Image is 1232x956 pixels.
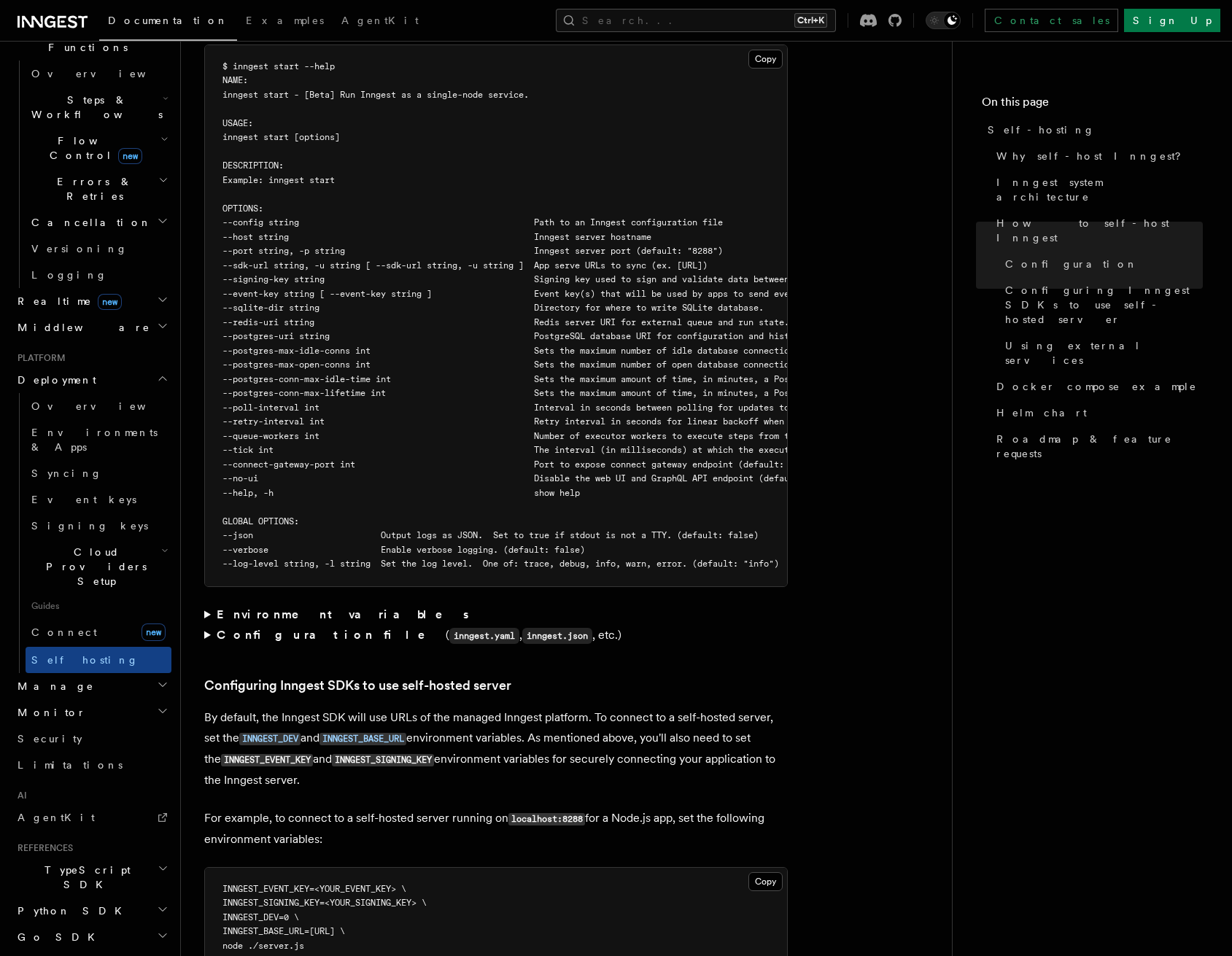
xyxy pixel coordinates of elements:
[991,400,1203,426] a: Helm chart
[26,209,171,236] button: Cancellation
[222,217,723,228] span: --config string Path to an Inngest configuration file
[1124,9,1220,32] a: Sign Up
[12,288,171,314] button: Realtimenew
[12,903,131,918] span: Python SDK
[222,488,580,498] span: --help, -h show help
[26,393,171,419] a: Overview
[222,232,651,242] span: --host string Inngest server hostname
[222,416,1055,427] span: --retry-interval int Retry interval in seconds for linear backoff when retrying functions - must ...
[222,884,406,894] span: INNGEST_EVENT_KEY=<YOUR_EVENT_KEY> \
[204,707,788,790] p: By default, the Inngest SDK will use URLs of the managed Inngest platform. To connect to a self-h...
[204,625,788,646] summary: Configuration file(inngest.yaml,inngest.json, etc.)
[26,168,171,209] button: Errors & Retries
[996,379,1197,394] span: Docker compose example
[222,303,764,313] span: --sqlite-dir string Directory for where to write SQLite database.
[999,277,1203,333] a: Configuring Inngest SDKs to use self-hosted server
[239,731,301,745] a: INNGEST_DEV
[222,559,779,569] span: --log-level string, -l string Set the log level. One of: trace, debug, info, warn, error. (defaul...
[988,123,1095,137] span: Self-hosting
[222,912,299,922] span: INNGEST_DEV=0 \
[556,9,836,32] button: Search...Ctrl+K
[31,269,107,281] span: Logging
[748,50,783,69] button: Copy
[991,210,1203,251] a: How to self-host Inngest
[222,132,340,142] span: inngest start [options]
[239,733,301,745] code: INNGEST_DEV
[222,530,759,540] span: --json Output logs as JSON. Set to true if stdout is not a TTY. (default: false)
[26,87,171,128] button: Steps & Workflows
[222,274,896,284] span: --signing-key string Signing key used to sign and validate data between the server and apps.
[222,545,585,555] span: --verbose Enable verbose logging. (default: false)
[26,486,171,513] a: Event keys
[26,93,163,122] span: Steps & Workflows
[12,320,150,335] span: Middleware
[221,754,313,766] code: INNGEST_EVENT_KEY
[999,251,1203,277] a: Configuration
[222,926,345,936] span: INNGEST_BASE_URL=[URL] \
[12,699,171,726] button: Monitor
[26,513,171,539] a: Signing keys
[99,4,237,41] a: Documentation
[996,216,1203,245] span: How to self-host Inngest
[12,314,171,341] button: Middleware
[12,857,171,898] button: TypeScript SDK
[996,405,1087,420] span: Helm chart
[222,317,1213,327] span: --redis-uri string Redis server URI for external queue and run state. Defaults to self-contained,...
[12,863,158,892] span: TypeScript SDK
[341,15,419,26] span: AgentKit
[18,733,82,745] span: Security
[204,605,788,625] summary: Environment variables
[18,812,95,823] span: AgentKit
[26,128,171,168] button: Flow Controlnew
[222,403,881,413] span: --poll-interval int Interval in seconds between polling for updates to apps (default: 0)
[991,143,1203,169] a: Why self-host Inngest?
[333,4,427,39] a: AgentKit
[26,618,171,647] a: Connectnew
[217,628,446,642] strong: Configuration file
[204,675,511,696] a: Configuring Inngest SDKs to use self-hosted server
[118,148,142,164] span: new
[1005,283,1203,327] span: Configuring Inngest SDKs to use self-hosted server
[222,75,248,85] span: NAME:
[319,731,406,745] a: INNGEST_BASE_URL
[991,426,1203,467] a: Roadmap & feature requests
[12,726,171,752] a: Security
[222,203,263,214] span: OPTIONS:
[12,294,122,308] span: Realtime
[142,623,166,641] span: new
[204,808,788,850] p: For example, to connect to a self-hosted server running on for a Node.js app, set the following e...
[748,872,783,891] button: Copy
[222,118,253,128] span: USAGE:
[222,360,1096,370] span: --postgres-max-open-conns int Sets the maximum number of open database connections allowed in the...
[12,924,171,950] button: Go SDK
[996,175,1203,204] span: Inngest system architecture
[31,520,148,532] span: Signing keys
[222,445,958,455] span: --tick int The interval (in milliseconds) at which the executor polls the queue (default: 150)
[999,333,1203,373] a: Using external services
[18,759,123,771] span: Limitations
[508,813,585,825] code: localhost:8288
[246,15,324,26] span: Examples
[449,628,519,644] code: inngest.yaml
[26,262,171,288] a: Logging
[26,539,171,594] button: Cloud Providers Setup
[996,149,1191,163] span: Why self-host Inngest?
[26,594,171,618] span: Guides
[1005,338,1203,368] span: Using external services
[222,175,335,185] span: Example: inngest start
[12,804,171,831] a: AgentKit
[31,427,158,453] span: Environments & Apps
[222,516,299,526] span: GLOBAL OPTIONS:
[794,13,827,28] kbd: Ctrl+K
[222,459,815,470] span: --connect-gateway-port int Port to expose connect gateway endpoint (default: 8289)
[217,607,471,621] strong: Environment variables
[12,842,73,854] span: References
[222,346,1050,356] span: --postgres-max-idle-conns int Sets the maximum number of idle database connections in the Postgre...
[12,790,27,801] span: AI
[222,388,1029,398] span: --postgres-conn-max-lifetime int Sets the maximum amount of time, in minutes, a PostgreSQL connec...
[222,941,304,951] span: node ./server.js
[26,545,161,588] span: Cloud Providers Setup
[926,12,961,29] button: Toggle dark mode
[26,419,171,460] a: Environments & Apps
[332,754,434,766] code: INNGEST_SIGNING_KEY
